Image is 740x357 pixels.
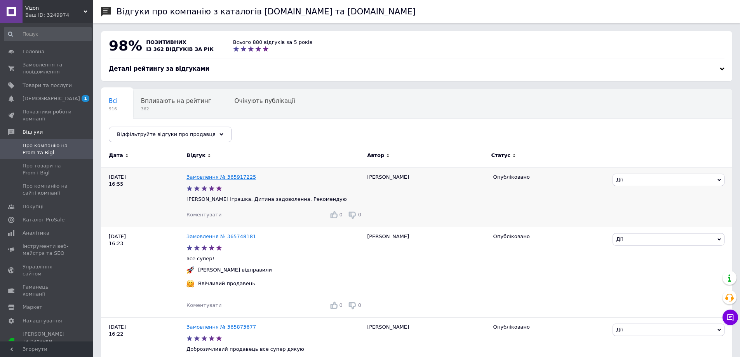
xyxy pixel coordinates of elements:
[23,142,72,156] span: Про компанію на Prom та Bigl
[25,12,93,19] div: Ваш ID: 3249974
[23,61,72,75] span: Замовлення та повідомлення
[109,152,123,159] span: Дата
[340,302,343,308] span: 0
[117,7,416,16] h1: Відгуки про компанію з каталогів [DOMAIN_NAME] та [DOMAIN_NAME]
[723,310,738,325] button: Чат з покупцем
[196,266,274,273] div: [PERSON_NAME] відправили
[196,280,257,287] div: Ввічливий продавець
[358,302,361,308] span: 0
[363,167,489,227] div: [PERSON_NAME]
[186,280,194,287] img: :hugging_face:
[186,211,221,218] div: Коментувати
[23,243,72,257] span: Інструменти веб-майстра та SEO
[23,183,72,197] span: Про компанію на сайті компанії
[82,95,89,102] span: 1
[109,127,188,134] span: Опубліковані без комен...
[186,233,256,239] a: Замовлення № 365748181
[493,233,607,240] div: Опубліковано
[186,324,256,330] a: Замовлення № 365873677
[23,48,44,55] span: Головна
[101,227,186,318] div: [DATE] 16:23
[23,108,72,122] span: Показники роботи компанії
[146,39,186,45] span: позитивних
[358,212,361,218] span: 0
[491,152,510,159] span: Статус
[493,324,607,331] div: Опубліковано
[109,65,724,73] div: Деталі рейтингу за відгуками
[186,302,221,309] div: Коментувати
[23,317,62,324] span: Налаштування
[186,196,363,203] p: [PERSON_NAME] іграшка. Дитина задоволенна. Рекомендую
[186,302,221,308] span: Коментувати
[23,203,44,210] span: Покупці
[109,65,209,72] span: Деталі рейтингу за відгуками
[363,227,489,318] div: [PERSON_NAME]
[186,255,363,262] p: все супер!
[367,152,384,159] span: Автор
[186,174,256,180] a: Замовлення № 365917225
[141,98,211,104] span: Впливають на рейтинг
[23,216,64,223] span: Каталог ProSale
[23,331,72,352] span: [PERSON_NAME] та рахунки
[23,162,72,176] span: Про товари на Prom і Bigl
[23,230,49,237] span: Аналітика
[235,98,295,104] span: Очікують публікації
[101,119,203,148] div: Опубліковані без коментаря
[23,304,42,311] span: Маркет
[141,106,211,112] span: 362
[23,263,72,277] span: Управління сайтом
[186,266,194,274] img: :rocket:
[186,152,205,159] span: Відгук
[233,39,312,46] div: Всього 880 відгуків за 5 років
[616,327,623,333] span: Дії
[117,131,216,137] span: Відфільтруйте відгуки про продавця
[25,5,84,12] span: Vizon
[616,236,623,242] span: Дії
[23,82,72,89] span: Товари та послуги
[109,98,118,104] span: Всі
[23,129,43,136] span: Відгуки
[146,46,214,52] span: із 362 відгуків за рік
[23,95,80,102] span: [DEMOGRAPHIC_DATA]
[186,346,363,353] p: Доброзичливий продавець все супер дякую
[101,167,186,227] div: [DATE] 16:55
[109,38,142,54] span: 98%
[616,177,623,183] span: Дії
[4,27,92,41] input: Пошук
[23,284,72,298] span: Гаманець компанії
[109,106,118,112] span: 916
[186,212,221,218] span: Коментувати
[340,212,343,218] span: 0
[493,174,607,181] div: Опубліковано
